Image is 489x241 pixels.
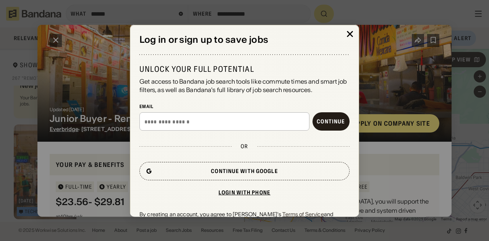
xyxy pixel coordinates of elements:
div: Login with phone [219,190,270,195]
div: Log in or sign up to save jobs [139,34,350,45]
a: Terms of Service [282,211,324,218]
div: Unlock your full potential [139,64,350,74]
div: Email [139,103,350,109]
div: By creating an account, you agree to [PERSON_NAME]'s and . [139,211,350,225]
div: or [241,143,248,150]
div: Get access to Bandana job search tools like commute times and smart job filters, as well as Banda... [139,77,350,94]
div: Continue [317,119,345,124]
div: Continue with Google [211,168,278,174]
